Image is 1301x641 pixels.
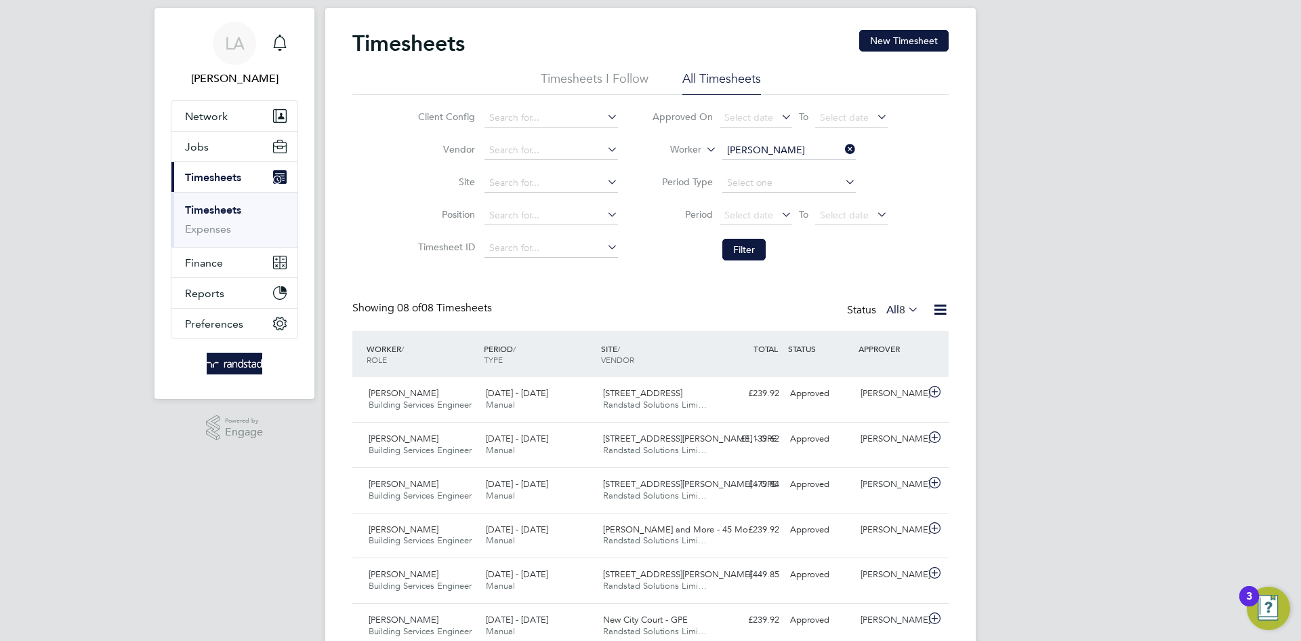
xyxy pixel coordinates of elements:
[486,568,548,580] span: [DATE] - [DATE]
[486,524,548,535] span: [DATE] - [DATE]
[397,301,492,315] span: 08 Timesheets
[859,30,949,52] button: New Timesheet
[855,336,926,361] div: APPROVER
[369,625,472,637] span: Building Services Engineer
[369,433,438,444] span: [PERSON_NAME]
[414,111,475,123] label: Client Config
[171,132,297,161] button: Jobs
[369,535,472,546] span: Building Services Engineer
[401,343,404,354] span: /
[598,336,715,372] div: SITE
[171,71,298,87] span: Lynne Andrews
[363,336,480,372] div: WORKER
[369,524,438,535] span: [PERSON_NAME]
[171,309,297,338] button: Preferences
[714,564,785,586] div: £449.85
[352,301,495,315] div: Showing
[601,354,634,365] span: VENDOR
[171,192,297,247] div: Timesheets
[185,317,243,330] span: Preferences
[369,568,438,580] span: [PERSON_NAME]
[171,162,297,192] button: Timesheets
[785,428,855,450] div: Approved
[397,301,421,315] span: 08 of
[480,336,598,372] div: PERIOD
[714,609,785,632] div: £239.92
[171,353,298,374] a: Go to home page
[352,30,465,57] h2: Timesheets
[722,174,856,193] input: Select one
[899,303,905,317] span: 8
[785,383,855,405] div: Approved
[855,428,926,450] div: [PERSON_NAME]
[785,609,855,632] div: Approved
[369,614,438,625] span: [PERSON_NAME]
[484,141,618,160] input: Search for...
[541,71,648,95] li: Timesheets I Follow
[722,141,856,160] input: Search for...
[603,387,682,399] span: [STREET_ADDRESS]
[369,444,472,456] span: Building Services Engineer
[484,239,618,258] input: Search for...
[185,110,228,123] span: Network
[603,625,707,637] span: Randstad Solutions Limi…
[722,239,766,260] button: Filter
[855,383,926,405] div: [PERSON_NAME]
[795,108,812,125] span: To
[369,399,472,410] span: Building Services Engineer
[484,109,618,128] input: Search for...
[820,209,869,221] span: Select date
[847,301,922,320] div: Status
[369,580,472,591] span: Building Services Engineer
[185,222,231,235] a: Expenses
[369,490,472,501] span: Building Services Engineer
[171,278,297,308] button: Reports
[603,568,752,580] span: [STREET_ADDRESS][PERSON_NAME]
[154,8,314,399] nav: Main navigation
[484,174,618,193] input: Search for...
[886,303,919,317] label: All
[714,473,785,496] div: £479.84
[603,490,707,501] span: Randstad Solutions Limi…
[724,111,773,123] span: Select date
[617,343,620,354] span: /
[171,101,297,131] button: Network
[369,387,438,399] span: [PERSON_NAME]
[414,176,475,188] label: Site
[785,564,855,586] div: Approved
[486,535,515,546] span: Manual
[652,208,713,220] label: Period
[785,519,855,541] div: Approved
[603,399,707,410] span: Randstad Solutions Limi…
[820,111,869,123] span: Select date
[225,427,263,438] span: Engage
[714,383,785,405] div: £239.92
[714,519,785,541] div: £239.92
[185,256,223,269] span: Finance
[185,203,241,216] a: Timesheets
[486,625,515,637] span: Manual
[603,478,777,490] span: [STREET_ADDRESS][PERSON_NAME] - GPE
[225,415,263,427] span: Powered by
[414,143,475,155] label: Vendor
[603,580,707,591] span: Randstad Solutions Limi…
[855,609,926,632] div: [PERSON_NAME]
[640,143,701,157] label: Worker
[603,444,707,456] span: Randstad Solutions Limi…
[855,519,926,541] div: [PERSON_NAME]
[1246,596,1252,614] div: 3
[603,614,688,625] span: New City Court - GPE
[1247,587,1290,630] button: Open Resource Center, 3 new notifications
[652,176,713,188] label: Period Type
[603,524,757,535] span: [PERSON_NAME] and More - 45 Mo…
[414,208,475,220] label: Position
[603,433,777,444] span: [STREET_ADDRESS][PERSON_NAME] - GPE
[484,354,503,365] span: TYPE
[753,343,778,354] span: TOTAL
[414,241,475,253] label: Timesheet ID
[225,35,245,52] span: LA
[206,415,264,441] a: Powered byEngage
[171,248,297,277] button: Finance
[714,428,785,450] div: £1,139.62
[652,111,713,123] label: Approved On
